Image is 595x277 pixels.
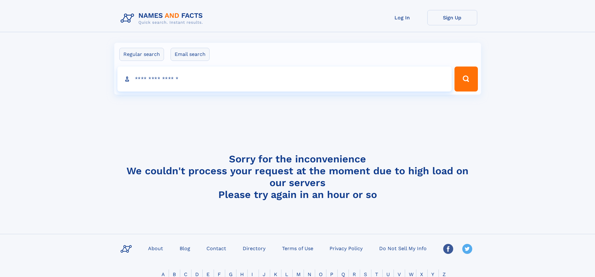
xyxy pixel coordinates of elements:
h4: Sorry for the inconvenience We couldn't process your request at the moment due to high load on ou... [118,153,477,200]
label: Email search [171,48,210,61]
label: Regular search [119,48,164,61]
a: Privacy Policy [327,244,365,253]
img: Facebook [443,244,453,254]
a: About [146,244,166,253]
a: Directory [240,244,268,253]
input: search input [117,67,452,92]
a: Do Not Sell My Info [377,244,429,253]
a: Blog [177,244,193,253]
a: Log In [377,10,427,25]
a: Terms of Use [280,244,316,253]
button: Search Button [454,67,478,92]
img: Logo Names and Facts [118,10,208,27]
a: Contact [204,244,229,253]
img: Twitter [462,244,472,254]
a: Sign Up [427,10,477,25]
